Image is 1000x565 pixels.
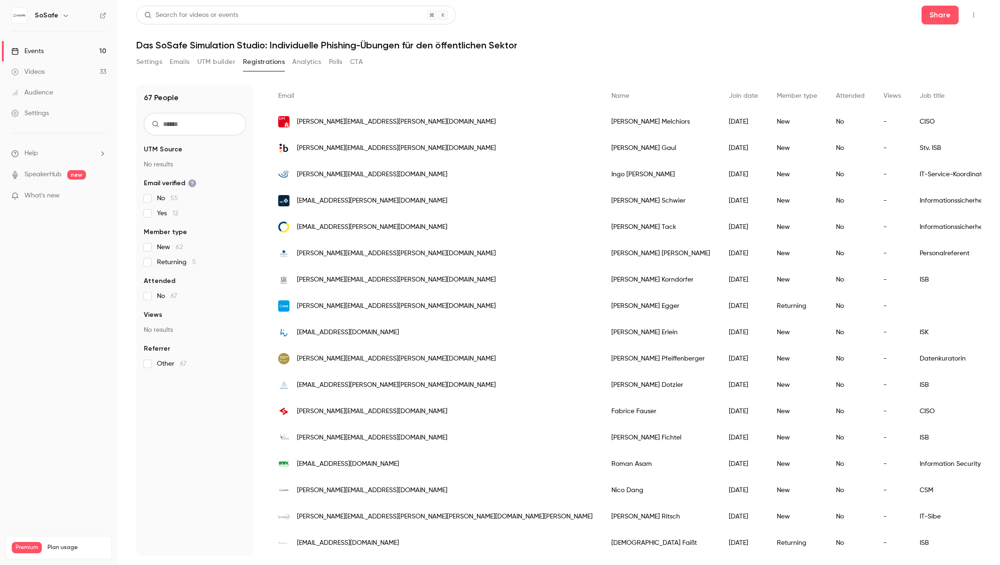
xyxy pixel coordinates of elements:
p: No results [144,160,246,169]
div: [PERSON_NAME] Tack [602,214,719,240]
div: [PERSON_NAME] Egger [602,293,719,319]
div: [DATE] [719,424,767,451]
div: - [874,161,910,188]
img: denkmalschutz.de [278,248,289,259]
div: [PERSON_NAME] Pfeiffenberger [602,345,719,372]
img: SoSafe [12,8,27,23]
span: [PERSON_NAME][EMAIL_ADDRESS][DOMAIN_NAME] [297,170,447,180]
span: Email [278,93,294,99]
img: muehlenkreiskliniken.de [278,195,289,206]
div: New [767,161,827,188]
div: - [874,398,910,424]
img: klinloe.de [278,537,289,549]
img: wwk.de [278,458,289,470]
div: No [827,530,874,556]
div: No [827,319,874,345]
div: No [827,161,874,188]
div: [PERSON_NAME] Fichtel [602,424,719,451]
div: [PERSON_NAME] Korndörfer [602,267,719,293]
span: Join date [729,93,758,99]
div: [DATE] [719,109,767,135]
span: Help [24,149,38,158]
span: [EMAIL_ADDRESS][DOMAIN_NAME] [297,459,399,469]
span: [EMAIL_ADDRESS][DOMAIN_NAME] [297,328,399,337]
div: No [827,345,874,372]
img: amberg.de [278,379,289,391]
div: [PERSON_NAME] Dotzler [602,372,719,398]
span: No [157,194,178,203]
div: - [874,109,910,135]
h1: Das SoSafe Simulation Studio: Individuelle Phishing-Übungen für den öffentlichen Sektor [136,39,981,51]
span: [PERSON_NAME][EMAIL_ADDRESS][PERSON_NAME][DOMAIN_NAME] [297,301,496,311]
div: - [874,135,910,161]
div: [DEMOGRAPHIC_DATA] Faißt [602,530,719,556]
div: [DATE] [719,372,767,398]
div: New [767,372,827,398]
span: Email verified [144,179,196,188]
span: Premium [12,542,42,553]
span: [PERSON_NAME][EMAIL_ADDRESS][DOMAIN_NAME] [297,407,447,416]
span: Job title [920,93,945,99]
div: Audience [11,88,53,97]
div: Nico Dang [602,477,719,503]
div: [DATE] [719,240,767,267]
div: Ingo [PERSON_NAME] [602,161,719,188]
div: No [827,503,874,530]
button: Settings [136,55,162,70]
div: No [827,109,874,135]
button: Share [922,6,959,24]
div: New [767,503,827,530]
div: - [874,214,910,240]
span: [PERSON_NAME][EMAIL_ADDRESS][PERSON_NAME][DOMAIN_NAME] [297,354,496,364]
span: Referrer [144,344,170,353]
div: Settings [11,109,49,118]
span: Yes [157,209,178,218]
section: facet-groups [144,145,246,369]
div: - [874,503,910,530]
span: Plan usage [47,544,106,551]
div: New [767,424,827,451]
span: 67 [171,293,177,299]
div: - [874,293,910,319]
h1: 67 People [144,92,179,103]
span: Views [883,93,901,99]
div: [DATE] [719,293,767,319]
div: Events [11,47,44,56]
div: Returning [767,530,827,556]
div: No [827,267,874,293]
div: No [827,424,874,451]
img: e-werk-mittelbaden.de [278,406,289,417]
div: - [874,188,910,214]
span: Member type [144,228,187,237]
div: [DATE] [719,188,767,214]
div: Videos [11,67,45,77]
div: [PERSON_NAME] Ritsch [602,503,719,530]
span: 62 [176,244,183,251]
img: sosafe.de [278,485,289,496]
span: Other [157,359,187,369]
div: New [767,451,827,477]
img: wiesloch.de [278,327,289,338]
span: What's new [24,191,60,201]
span: [PERSON_NAME][EMAIL_ADDRESS][DOMAIN_NAME] [297,433,447,443]
div: - [874,319,910,345]
span: [EMAIL_ADDRESS][DOMAIN_NAME] [297,538,399,548]
div: No [827,451,874,477]
span: [PERSON_NAME][EMAIL_ADDRESS][PERSON_NAME][DOMAIN_NAME] [297,249,496,259]
p: No results [144,325,246,335]
span: New [157,243,183,252]
div: No [827,477,874,503]
img: uni-hamburg.de [278,116,289,127]
img: suec.de [278,274,289,285]
div: [DATE] [719,477,767,503]
div: New [767,214,827,240]
h6: SoSafe [35,11,58,20]
div: Returning [767,293,827,319]
span: [PERSON_NAME][EMAIL_ADDRESS][DOMAIN_NAME] [297,486,447,495]
span: Member type [777,93,817,99]
span: Returning [157,258,196,267]
span: [PERSON_NAME][EMAIL_ADDRESS][PERSON_NAME][PERSON_NAME][DOMAIN_NAME][PERSON_NAME] [297,512,593,522]
span: [PERSON_NAME][EMAIL_ADDRESS][PERSON_NAME][DOMAIN_NAME] [297,117,496,127]
span: UTM Source [144,145,182,154]
button: Polls [329,55,343,70]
